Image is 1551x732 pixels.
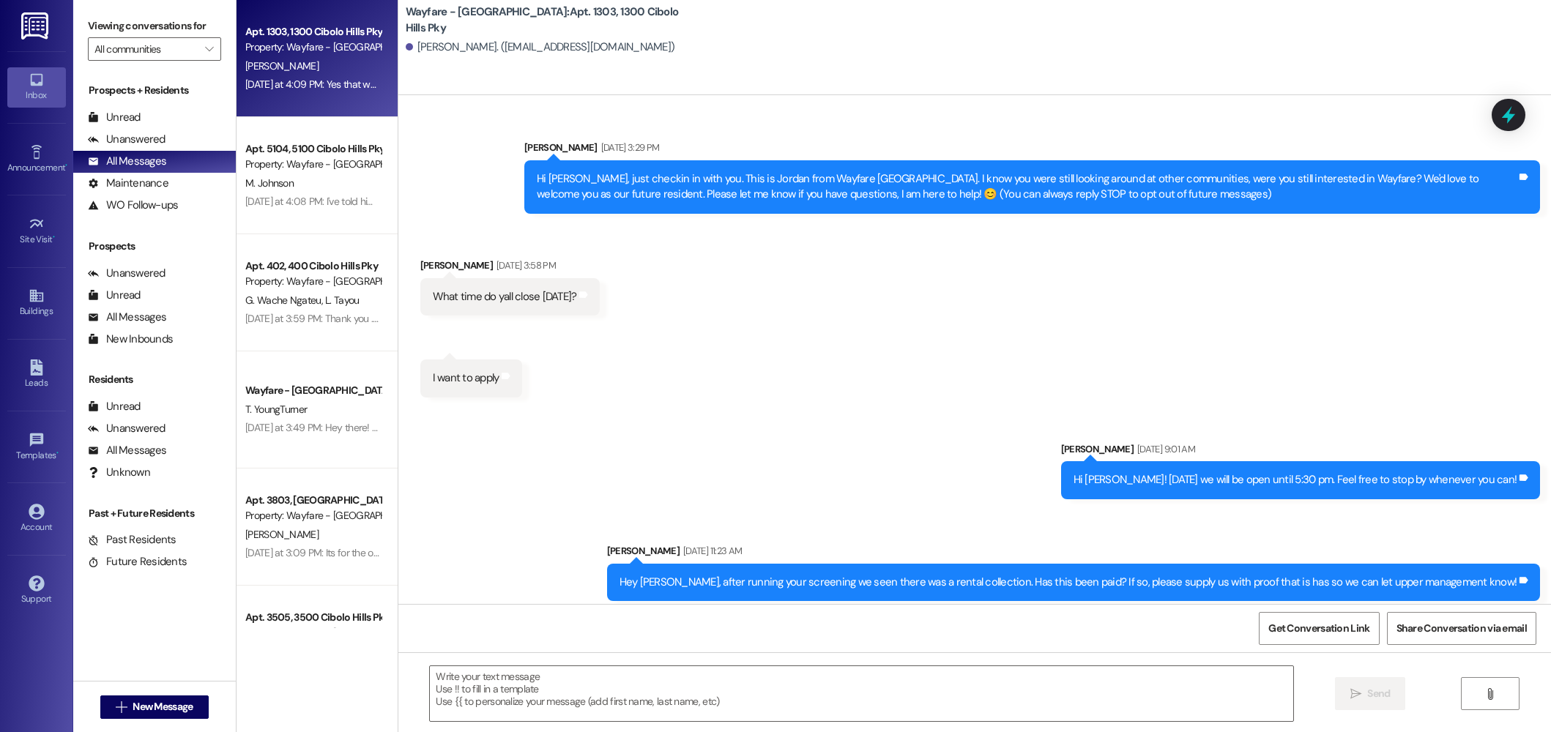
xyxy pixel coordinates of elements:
[73,83,236,98] div: Prospects + Residents
[245,258,381,274] div: Apt. 402, 400 Cibolo Hills Pky
[245,625,381,640] div: Property: Wayfare - [GEOGRAPHIC_DATA]
[56,448,59,458] span: •
[245,40,381,55] div: Property: Wayfare - [GEOGRAPHIC_DATA]
[1259,612,1379,645] button: Get Conversation Link
[245,59,319,72] span: [PERSON_NAME]
[493,258,556,273] div: [DATE] 3:58 PM
[1268,621,1369,636] span: Get Conversation Link
[73,239,236,254] div: Prospects
[325,294,359,307] span: L. Tayou
[7,571,66,610] a: Support
[245,157,381,172] div: Property: Wayfare - [GEOGRAPHIC_DATA]
[205,43,213,55] i: 
[116,701,127,713] i: 
[245,528,319,541] span: [PERSON_NAME]
[1061,441,1541,462] div: [PERSON_NAME]
[245,383,381,398] div: Wayfare - [GEOGRAPHIC_DATA]
[1335,677,1406,710] button: Send
[245,312,1153,325] div: [DATE] at 3:59 PM: Thank you . For the last 3 days I've been stuck at home to wait for them becau...
[1387,612,1536,645] button: Share Conversation via email
[598,140,660,155] div: [DATE] 3:29 PM
[65,160,67,171] span: •
[73,372,236,387] div: Residents
[1350,688,1361,700] i: 
[7,283,66,323] a: Buildings
[1074,472,1517,488] div: Hi [PERSON_NAME]! [DATE] we will be open until 5:30 pm. Feel free to stop by whenever you can!
[1396,621,1527,636] span: Share Conversation via email
[406,40,675,55] div: [PERSON_NAME]. ([EMAIL_ADDRESS][DOMAIN_NAME])
[245,176,294,190] span: M. Johnson
[21,12,51,40] img: ResiDesk Logo
[245,141,381,157] div: Apt. 5104, 5100 Cibolo Hills Pky
[245,610,381,625] div: Apt. 3505, 3500 Cibolo Hills Pky
[245,403,307,416] span: T. YoungTurner
[7,427,66,467] a: Templates •
[88,288,141,303] div: Unread
[94,37,198,61] input: All communities
[88,399,141,414] div: Unread
[1134,441,1195,457] div: [DATE] 9:01 AM
[73,506,236,521] div: Past + Future Residents
[133,699,193,714] span: New Message
[245,78,423,91] div: [DATE] at 4:09 PM: Yes that works! Thanks
[406,4,699,36] b: Wayfare - [GEOGRAPHIC_DATA]: Apt. 1303, 1300 Cibolo Hills Pky
[88,198,178,213] div: WO Follow-ups
[88,421,165,436] div: Unanswered
[433,289,577,305] div: What time do yall close [DATE]?
[7,499,66,539] a: Account
[88,154,166,169] div: All Messages
[88,266,165,281] div: Unanswered
[7,212,66,251] a: Site Visit •
[537,171,1517,203] div: Hi [PERSON_NAME], just checkin in with you. This is Jordan from Wayfare [GEOGRAPHIC_DATA]. I know...
[88,554,187,569] div: Future Residents
[88,332,173,347] div: New Inbounds
[88,310,166,325] div: All Messages
[245,421,622,434] div: [DATE] at 3:49 PM: Hey there! How is everything going? Did you need help with anything?
[680,543,742,559] div: [DATE] 11:23 AM
[607,543,1541,564] div: [PERSON_NAME]
[88,532,176,548] div: Past Residents
[88,443,166,458] div: All Messages
[53,232,55,242] span: •
[88,110,141,125] div: Unread
[7,67,66,107] a: Inbox
[88,132,165,147] div: Unanswered
[88,15,221,37] label: Viewing conversations for
[524,140,1540,160] div: [PERSON_NAME]
[88,465,150,480] div: Unknown
[620,575,1517,590] div: Hey [PERSON_NAME], after running your screening we seen there was a rental collection. Has this b...
[245,508,381,523] div: Property: Wayfare - [GEOGRAPHIC_DATA]
[420,258,600,278] div: [PERSON_NAME]
[433,370,499,386] div: I want to apply
[88,176,168,191] div: Maintenance
[245,195,649,208] div: [DATE] at 4:08 PM: I've told him and my sister I don't return until 21st I can't do to much from ...
[245,493,381,508] div: Apt. 3803, [GEOGRAPHIC_DATA]
[1367,686,1390,701] span: Send
[245,546,501,559] div: [DATE] at 3:09 PM: Its for the one on the lease. We only rvd 2
[245,274,381,289] div: Property: Wayfare - [GEOGRAPHIC_DATA]
[245,24,381,40] div: Apt. 1303, 1300 Cibolo Hills Pky
[245,294,325,307] span: G. Wache Ngateu
[100,695,209,719] button: New Message
[1484,688,1495,700] i: 
[7,355,66,395] a: Leads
